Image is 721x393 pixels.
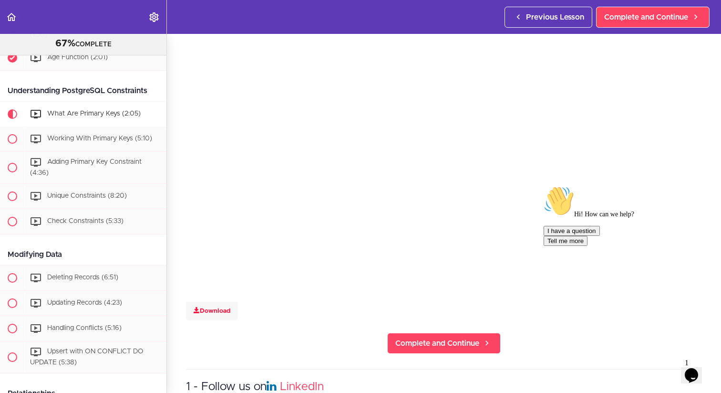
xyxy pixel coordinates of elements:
[4,54,48,64] button: Tell me more
[186,11,702,302] iframe: Video Player
[47,218,124,224] span: Check Constraints (5:33)
[55,39,75,48] span: 67%
[387,333,501,354] a: Complete and Continue
[4,4,175,64] div: 👋Hi! How can we help?I have a questionTell me more
[47,192,127,199] span: Unique Constraints (8:20)
[526,11,584,23] span: Previous Lesson
[540,182,711,350] iframe: chat widget
[148,11,160,23] svg: Settings Menu
[505,7,592,28] a: Previous Lesson
[47,136,152,142] span: Working With Primary Keys (5:10)
[395,338,479,349] span: Complete and Continue
[47,274,118,281] span: Deleting Records (6:51)
[12,38,154,50] div: COMPLETE
[4,44,60,54] button: I have a question
[596,7,710,28] a: Complete and Continue
[47,325,122,331] span: Handling Conflicts (5:16)
[4,29,94,36] span: Hi! How can we help?
[604,11,688,23] span: Complete and Continue
[4,4,34,34] img: :wave:
[30,348,144,366] span: Upsert with ON CONFLICT DO UPDATE (5:38)
[47,54,108,61] span: Age Function (2:01)
[6,11,17,23] svg: Back to course curriculum
[186,302,238,321] a: Download this video
[681,355,711,383] iframe: chat widget
[30,159,142,177] span: Adding Primary Key Constraint (4:36)
[47,111,141,117] span: What Are Primary Keys (2:05)
[47,299,122,306] span: Updating Records (4:23)
[280,381,324,393] a: LinkedIn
